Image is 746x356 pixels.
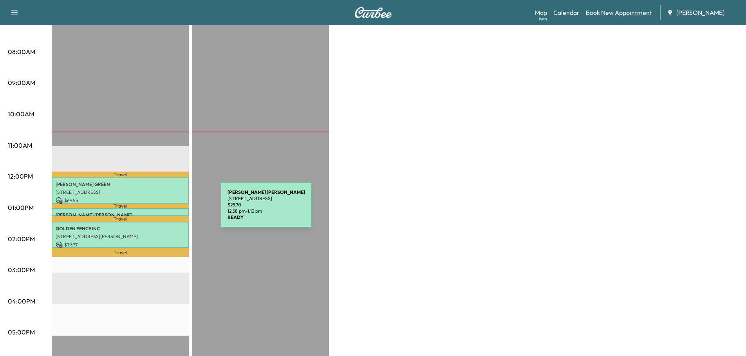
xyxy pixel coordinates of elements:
a: Calendar [553,8,580,17]
p: 01:00PM [8,203,34,212]
p: 02:00PM [8,234,35,244]
p: [STREET_ADDRESS][PERSON_NAME] [56,233,185,240]
p: [PERSON_NAME] [PERSON_NAME] [56,212,185,218]
p: GOLDEN FENCE INC [56,226,185,232]
div: Beta [539,16,547,22]
p: $ 79.97 [56,241,185,248]
p: [PERSON_NAME] GREEN [56,181,185,188]
p: 04:00PM [8,296,35,306]
p: Travel [52,248,189,257]
p: 10:00AM [8,109,34,119]
p: 03:00PM [8,265,35,275]
p: [STREET_ADDRESS] [56,189,185,195]
p: 11:00AM [8,141,32,150]
span: [PERSON_NAME] [676,8,724,17]
p: 09:00AM [8,78,35,87]
p: $ 69.95 [56,197,185,204]
img: Curbee Logo [354,7,392,18]
a: MapBeta [535,8,547,17]
a: Book New Appointment [586,8,652,17]
p: 12:00PM [8,172,33,181]
p: Travel [52,216,189,222]
p: 05:00PM [8,327,35,337]
p: 08:00AM [8,47,35,56]
p: Travel [52,204,189,208]
p: Travel [52,172,189,177]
